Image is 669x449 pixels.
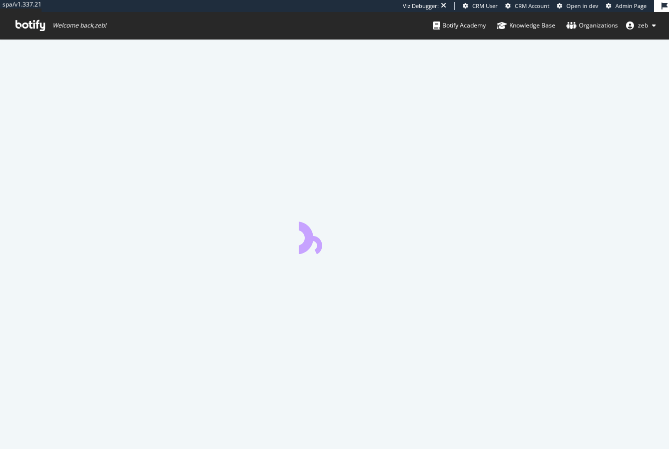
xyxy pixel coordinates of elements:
[497,20,555,30] div: Knowledge Base
[606,2,646,10] a: Admin Page
[566,12,618,39] a: Organizations
[497,12,555,39] a: Knowledge Base
[472,2,498,9] span: CRM User
[403,2,439,10] div: Viz Debugger:
[566,2,598,9] span: Open in dev
[618,17,664,33] button: zeb
[505,2,549,10] a: CRM Account
[463,2,498,10] a: CRM User
[615,2,646,9] span: Admin Page
[566,20,618,30] div: Organizations
[299,218,371,254] div: animation
[53,21,106,29] span: Welcome back, zeb !
[433,20,486,30] div: Botify Academy
[638,21,648,29] span: zeb
[515,2,549,9] span: CRM Account
[557,2,598,10] a: Open in dev
[433,12,486,39] a: Botify Academy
